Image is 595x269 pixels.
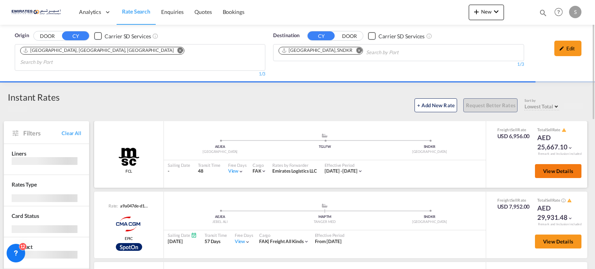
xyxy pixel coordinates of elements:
[537,127,576,133] div: Total Rate
[205,238,227,245] div: 57 Days
[259,238,304,245] div: freight all kinds
[366,46,440,59] input: Search by Port
[168,144,272,149] div: AEJEA
[15,32,29,39] span: Origin
[198,168,220,175] div: 48
[535,235,581,248] button: View Details
[539,9,547,20] div: icon-magnify
[122,8,150,15] span: Rate Search
[539,9,547,17] md-icon: icon-magnify
[238,169,244,174] md-icon: icon-chevron-down
[168,168,190,175] div: -
[315,232,344,238] div: Effective Period
[567,145,573,151] md-icon: icon-chevron-down
[497,197,530,203] div: Freight Rate
[152,33,158,39] md-icon: Unchecked: Search for CY (Container Yard) services for all selected carriers.Checked : Search for...
[161,9,184,15] span: Enquiries
[561,127,566,133] button: icon-alert
[198,162,220,168] div: Transit Time
[537,133,576,152] div: AED 25,667.10
[118,203,149,209] div: a9a047de-d185-4c33-a85b-5d254f2620b3.4e7c4801-abab-37bf-8dcd-ca03b2ec2a83
[194,9,212,15] span: Quotes
[126,168,132,174] span: FCL
[34,32,61,41] button: DOOR
[272,168,317,174] span: Emirates Logistics LLC
[62,130,81,137] span: Clear All
[168,214,272,219] div: AEJEA
[497,203,530,211] div: USD 7,952.00
[8,91,60,103] div: Instant Rates
[272,162,317,168] div: Rates by Forwarder
[108,203,119,209] span: Rate:
[378,33,425,40] div: Carrier SD Services
[524,101,560,110] md-select: Select: Lowest Total
[62,31,89,40] button: CY
[20,56,94,69] input: Search by Port
[304,239,309,244] md-icon: icon-chevron-down
[261,168,267,174] md-icon: icon-chevron-down
[228,168,244,175] div: Viewicon-chevron-down
[554,41,581,56] div: icon-pencilEdit
[562,128,566,132] md-icon: icon-alert
[109,214,148,234] img: CMACGM Spot
[472,9,501,15] span: New
[272,168,317,175] div: Emirates Logistics LLC
[273,61,524,68] div: 1/3
[351,47,363,55] button: Remove
[567,216,573,221] md-icon: icon-chevron-down
[511,198,518,202] span: Sell
[12,181,37,188] div: Rates Type
[116,243,142,251] img: CMA_CGM_Spot.png
[259,238,270,244] span: FAK
[172,47,184,55] button: Remove
[253,168,261,174] span: FAK
[245,239,250,245] md-icon: icon-chevron-down
[12,212,39,220] div: Card Status
[15,71,265,77] div: 1/3
[543,238,573,245] span: View Details
[118,147,140,166] img: MSC
[12,150,26,157] span: Liners
[377,219,482,224] div: [GEOGRAPHIC_DATA]
[463,98,518,112] button: Request Better Rates
[105,33,151,40] div: Carrier SD Services
[377,214,482,219] div: SNDKR
[168,232,197,238] div: Sailing Date
[537,204,576,222] div: AED 29,931.48
[492,7,501,16] md-icon: icon-chevron-down
[325,168,358,175] div: 01 Oct 2025 - 31 Oct 2025
[168,238,197,245] div: [DATE]
[12,243,33,250] span: Contract
[569,6,581,18] div: S
[497,132,530,140] div: USD 6,956.00
[116,243,142,251] div: Rollable available
[559,46,564,51] md-icon: icon-pencil
[281,47,353,54] div: Dakar, SNDKR
[497,127,530,132] div: Freight Rate
[168,149,272,154] div: [GEOGRAPHIC_DATA]
[12,3,64,21] img: c67187802a5a11ec94275b5db69a26e6.png
[272,219,377,224] div: TANGER MED
[537,197,576,204] div: Total Rate
[546,198,552,202] span: Sell
[325,162,363,168] div: Effective Period
[23,129,62,137] span: Filters
[228,162,247,168] div: Free Days
[560,198,566,204] button: Spot Rates are dynamic & can fluctuate with time
[320,134,329,137] md-icon: assets/icons/custom/ship-fill.svg
[235,232,253,238] div: Free Days
[168,219,272,224] div: JEBEL ALI
[308,31,335,40] button: CY
[235,238,251,245] div: Viewicon-chevron-down
[426,33,432,39] md-icon: Unchecked: Search for CY (Container Yard) services for all selected carriers.Checked : Search for...
[535,164,581,178] button: View Details
[532,152,587,156] div: Remark and Inclusion included
[79,8,101,16] span: Analytics
[532,222,587,226] div: Remark and Inclusion included
[566,198,572,204] button: icon-alert
[552,5,569,19] div: Help
[168,162,190,168] div: Sailing Date
[368,32,425,40] md-checkbox: Checkbox No Ink
[273,32,299,39] span: Destination
[125,236,133,241] span: EPIC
